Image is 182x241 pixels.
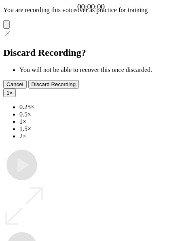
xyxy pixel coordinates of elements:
li: 1× [19,118,179,125]
button: Discard Recording [28,80,79,89]
span: 1 [6,90,9,96]
button: Cancel [3,80,27,89]
li: 2× [19,133,179,140]
button: 1× [3,89,16,97]
h2: Discard Recording? [3,47,179,58]
a: 00:00:00 [77,2,105,11]
p: You are recording this voiceover as practice for training [3,6,179,14]
li: You will not be able to recover this once discarded. [19,66,179,74]
li: 0.5× [19,111,179,118]
li: 1.5× [19,125,179,133]
li: 0.25× [19,104,179,111]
